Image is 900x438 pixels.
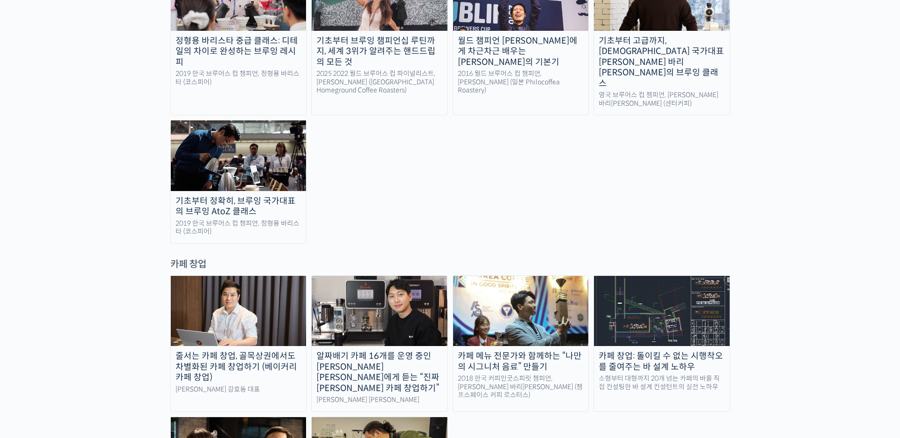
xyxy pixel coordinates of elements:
div: 카페 메뉴 전문가와 함께하는 “나만의 시그니처 음료” 만들기 [453,351,589,372]
div: 알짜배기 카페 16개를 운영 중인 [PERSON_NAME] [PERSON_NAME]에게 듣는 “진짜 [PERSON_NAME] 카페 창업하기” [312,351,447,393]
a: 홈 [3,301,63,324]
div: 줄서는 카페 창업, 골목상권에서도 차별화된 카페 창업하기 (베이커리 카페 창업) [171,351,306,383]
span: 홈 [30,315,36,322]
div: 2019 한국 브루어스 컵 챔피언, 정형용 바리스타 (코스피어) [171,70,306,86]
div: 기초부터 고급까지, [DEMOGRAPHIC_DATA] 국가대표 [PERSON_NAME] 바리[PERSON_NAME]의 브루잉 클래스 [594,36,730,89]
div: [PERSON_NAME] 강호동 대표 [171,385,306,394]
div: 기초부터 브루잉 챔피언십 루틴까지, 세계 3위가 알려주는 핸드드립의 모든 것 [312,36,447,68]
a: 대화 [63,301,122,324]
a: 카페 메뉴 전문가와 함께하는 “나만의 시그니처 음료” 만들기 2018 한국 커피인굿스피릿 챔피언, [PERSON_NAME] 바리[PERSON_NAME] (챔프스페이스 커피 로... [453,275,589,412]
div: 소형부터 대형까지 20개 넘는 카페의 바를 직접 컨설팅한 바 설계 컨설턴트의 실전 노하우 [594,374,730,391]
div: 2019 한국 브루어스 컵 챔피언, 정형용 바리스타 (코스피어) [171,219,306,236]
a: 알짜배기 카페 16개를 운영 중인 [PERSON_NAME] [PERSON_NAME]에게 듣는 “진짜 [PERSON_NAME] 카페 창업하기” [PERSON_NAME] [PER... [311,275,448,412]
img: taehwanahn-course-thumbnail.jpeg [312,276,447,346]
img: hyungyongjeong_thumbnail.jpg [171,120,306,191]
div: 카페 창업 [170,258,730,271]
div: [PERSON_NAME] [PERSON_NAME] [312,396,447,404]
div: 2025 2022 월드 브루어스 컵 파이널리스트, [PERSON_NAME] ([GEOGRAPHIC_DATA] Homeground Coffee Roasters) [312,70,447,95]
div: 카페 창업: 돌이킬 수 없는 시행착오를 줄여주는 바 설계 노하우 [594,351,730,372]
div: 월드 챔피언 [PERSON_NAME]에게 차근차근 배우는 [PERSON_NAME]의 기본기 [453,36,589,68]
a: 설정 [122,301,182,324]
div: 영국 브루어스 컵 챔피언, [PERSON_NAME] 바리[PERSON_NAME] (센터커피) [594,91,730,108]
a: 카페 창업: 돌이킬 수 없는 시행착오를 줄여주는 바 설계 노하우 소형부터 대형까지 20개 넘는 카페의 바를 직접 컨설팅한 바 설계 컨설턴트의 실전 노하우 [594,275,730,412]
a: 줄서는 카페 창업, 골목상권에서도 차별화된 카페 창업하기 (베이커리 카페 창업) [PERSON_NAME] 강호동 대표 [170,275,307,412]
div: 2018 한국 커피인굿스피릿 챔피언, [PERSON_NAME] 바리[PERSON_NAME] (챔프스페이스 커피 로스터스) [453,374,589,400]
a: 기초부터 정확히, 브루잉 국가대표의 브루잉 AtoZ 클래스 2019 한국 브루어스 컵 챔피언, 정형용 바리스타 (코스피어) [170,120,307,243]
img: hodongkang-course-thumbnail.jpg [171,276,306,346]
div: 2016 월드 브루어스 컵 챔피언, [PERSON_NAME] (일본 Philocoffea Roastery) [453,70,589,95]
div: 기초부터 정확히, 브루잉 국가대표의 브루잉 AtoZ 클래스 [171,196,306,217]
span: 대화 [87,315,98,323]
img: minseokang_thumbnail.jpeg [453,276,589,346]
div: 정형용 바리스타 중급 클래스: 디테일의 차이로 완성하는 브루잉 레시피 [171,36,306,68]
span: 설정 [147,315,158,322]
img: bar_planning_thumbnail.png [594,276,730,346]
